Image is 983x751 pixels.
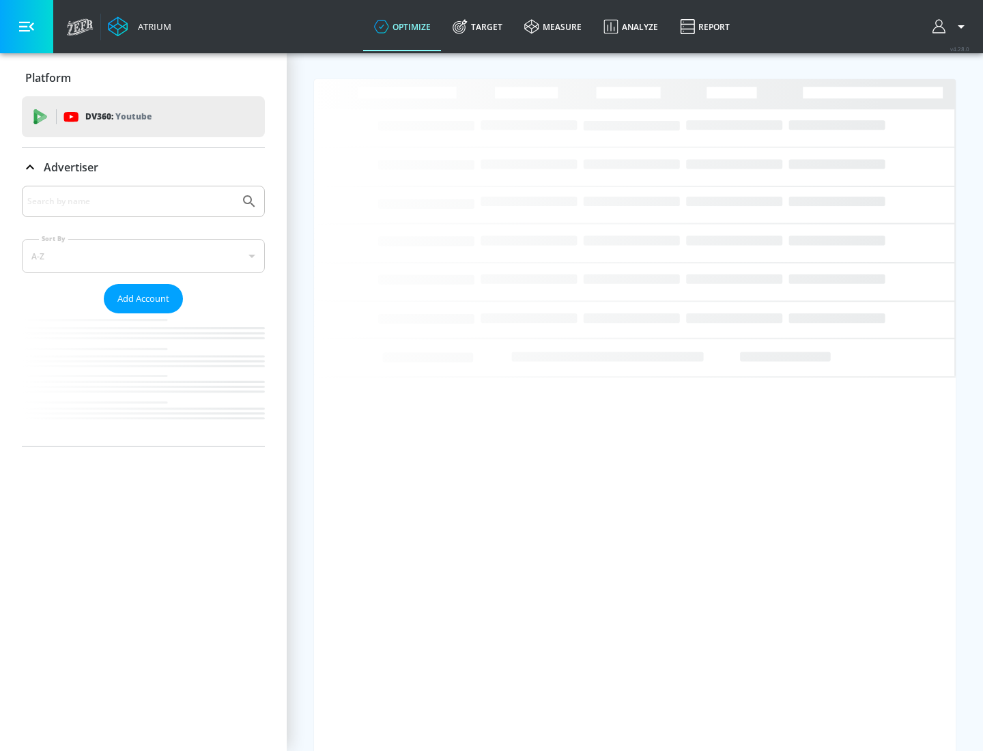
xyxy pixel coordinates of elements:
a: Report [669,2,741,51]
div: DV360: Youtube [22,96,265,137]
div: Advertiser [22,186,265,446]
div: Advertiser [22,148,265,186]
a: Atrium [108,16,171,37]
a: optimize [363,2,442,51]
div: Platform [22,59,265,97]
nav: list of Advertiser [22,313,265,446]
input: Search by name [27,193,234,210]
p: Platform [25,70,71,85]
div: Atrium [132,20,171,33]
a: measure [513,2,593,51]
label: Sort By [39,234,68,243]
span: Add Account [117,291,169,307]
p: Youtube [115,109,152,124]
button: Add Account [104,284,183,313]
a: Target [442,2,513,51]
span: v 4.28.0 [950,45,969,53]
a: Analyze [593,2,669,51]
div: A-Z [22,239,265,273]
p: Advertiser [44,160,98,175]
p: DV360: [85,109,152,124]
